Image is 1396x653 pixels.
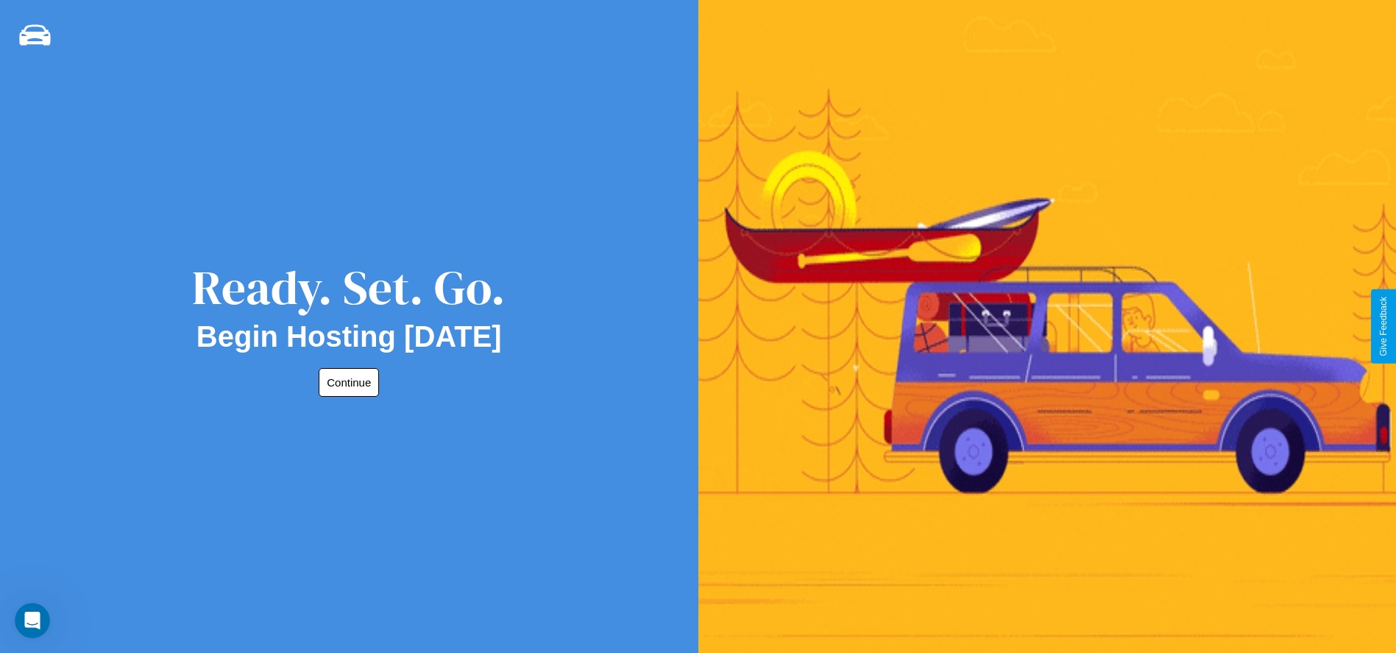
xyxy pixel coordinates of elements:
div: Ready. Set. Go. [192,255,506,320]
button: Continue [319,368,379,397]
div: Give Feedback [1378,297,1389,356]
h2: Begin Hosting [DATE] [196,320,502,353]
iframe: Intercom live chat [15,603,50,638]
